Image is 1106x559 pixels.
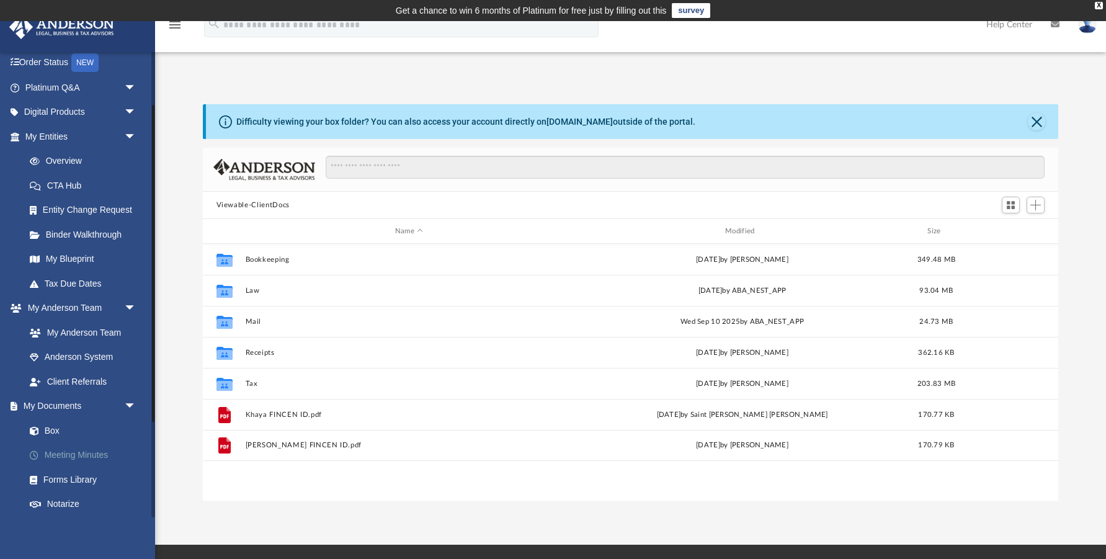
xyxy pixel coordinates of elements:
[244,226,573,237] div: Name
[17,443,155,468] a: Meeting Minutes
[578,409,906,421] div: [DATE] by Saint [PERSON_NAME] [PERSON_NAME]
[578,440,906,451] div: [DATE] by [PERSON_NAME]
[1028,113,1045,130] button: Close
[17,492,155,517] a: Notarize
[124,394,149,419] span: arrow_drop_down
[9,75,155,100] a: Platinum Q&Aarrow_drop_down
[17,271,155,296] a: Tax Due Dates
[124,516,149,542] span: arrow_drop_down
[236,115,695,128] div: Difficulty viewing your box folder? You can also access your account directly on outside of the p...
[578,347,906,359] div: [DATE] by [PERSON_NAME]
[17,222,155,247] a: Binder Walkthrough
[6,15,118,39] img: Anderson Advisors Platinum Portal
[1027,197,1045,214] button: Add
[917,256,955,263] span: 349.48 MB
[326,156,1045,179] input: Search files and folders
[9,100,155,125] a: Digital Productsarrow_drop_down
[124,296,149,321] span: arrow_drop_down
[578,378,906,390] div: [DATE] by [PERSON_NAME]
[124,124,149,150] span: arrow_drop_down
[578,285,906,297] div: [DATE] by ABA_NEST_APP
[578,316,906,328] div: Wed Sep 10 2025 by ABA_NEST_APP
[1095,2,1103,9] div: close
[9,50,155,76] a: Order StatusNEW
[919,287,953,294] span: 93.04 MB
[124,75,149,101] span: arrow_drop_down
[1078,16,1097,34] img: User Pic
[918,442,954,449] span: 170.79 KB
[17,247,149,272] a: My Blueprint
[672,3,710,18] a: survey
[245,256,573,264] button: Bookkeeping
[216,200,290,211] button: Viewable-ClientDocs
[167,17,182,32] i: menu
[17,149,155,174] a: Overview
[17,173,155,198] a: CTA Hub
[245,318,573,326] button: Mail
[17,467,149,492] a: Forms Library
[17,369,149,394] a: Client Referrals
[245,287,573,295] button: Law
[245,349,573,357] button: Receipts
[9,516,149,541] a: Online Learningarrow_drop_down
[207,17,221,30] i: search
[245,441,573,449] button: [PERSON_NAME] FINCEN ID.pdf
[208,226,239,237] div: id
[919,318,953,325] span: 24.73 MB
[17,418,149,443] a: Box
[167,24,182,32] a: menu
[9,394,155,419] a: My Documentsarrow_drop_down
[578,226,906,237] div: Modified
[966,226,1053,237] div: id
[578,254,906,266] div: [DATE] by [PERSON_NAME]
[396,3,667,18] div: Get a chance to win 6 months of Platinum for free just by filling out this
[245,411,573,419] button: Khaya FINCEN ID.pdf
[17,198,155,223] a: Entity Change Request
[911,226,961,237] div: Size
[918,349,954,356] span: 362.16 KB
[17,320,143,345] a: My Anderson Team
[9,124,155,149] a: My Entitiesarrow_drop_down
[1002,197,1020,214] button: Switch to Grid View
[124,100,149,125] span: arrow_drop_down
[546,117,613,127] a: [DOMAIN_NAME]
[17,345,149,370] a: Anderson System
[918,411,954,418] span: 170.77 KB
[203,244,1059,501] div: grid
[917,380,955,387] span: 203.83 MB
[9,296,149,321] a: My Anderson Teamarrow_drop_down
[245,380,573,388] button: Tax
[71,53,99,72] div: NEW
